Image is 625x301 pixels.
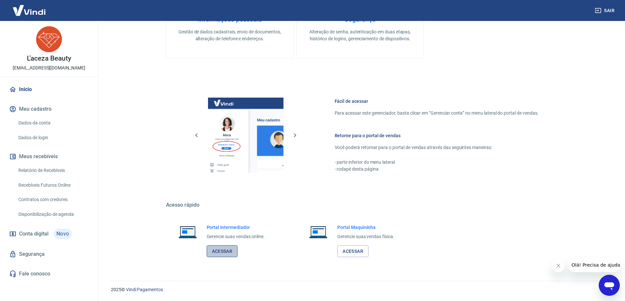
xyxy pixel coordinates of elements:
button: Meu cadastro [8,102,90,116]
p: - rodapé desta página [335,166,539,173]
a: Relatório de Recebíveis [16,164,90,177]
a: Dados de login [16,131,90,144]
iframe: Botão para abrir a janela de mensagens [599,275,620,296]
img: 7c0ca893-959d-4bc2-98b6-ae6cb1711eb0.jpeg [36,26,62,52]
iframe: Mensagem da empresa [568,258,620,272]
a: Recebíveis Futuros Online [16,179,90,192]
span: Novo [54,229,72,239]
a: Disponibilização de agenda [16,208,90,221]
a: Fale conosco [8,267,90,281]
h6: Portal Intermediador [207,224,265,231]
img: Imagem da dashboard mostrando o botão de gerenciar conta na sidebar no lado esquerdo [208,98,283,173]
a: Acessar [207,245,238,257]
p: - parte inferior do menu lateral [335,159,539,166]
a: Acessar [337,245,368,257]
a: Início [8,82,90,97]
a: Contratos com credores [16,193,90,206]
img: Imagem de um notebook aberto [304,224,332,240]
a: Dados da conta [16,116,90,130]
a: Conta digitalNovo [8,226,90,242]
button: Sair [594,5,617,17]
span: Olá! Precisa de ajuda? [4,5,55,10]
h6: Retorne para o portal de vendas [335,132,539,139]
iframe: Fechar mensagem [552,259,565,272]
button: Meus recebíveis [8,149,90,164]
p: Gerencie suas vendas física. [337,233,394,240]
a: Vindi Pagamentos [126,287,163,292]
p: Gestão de dados cadastrais, envio de documentos, alteração de telefone e endereços. [177,28,283,42]
h6: Fácil de acessar [335,98,539,104]
p: [EMAIL_ADDRESS][DOMAIN_NAME] [13,65,85,71]
p: Alteração de senha, autenticação em duas etapas, histórico de logins, gerenciamento de dispositivos. [307,28,413,42]
p: Para acessar este gerenciador, basta clicar em “Gerenciar conta” no menu lateral do portal de ven... [335,110,539,117]
p: L'aceza Beauty [27,55,71,62]
p: 2025 © [111,286,609,293]
a: Segurança [8,247,90,261]
span: Conta digital [19,229,49,238]
p: Gerencie suas vendas online. [207,233,265,240]
img: Vindi [8,0,51,20]
h5: Acesso rápido [166,202,554,208]
p: Você poderá retornar para o portal de vendas através das seguintes maneiras: [335,144,539,151]
img: Imagem de um notebook aberto [174,224,201,240]
h6: Portal Maquininha [337,224,394,231]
